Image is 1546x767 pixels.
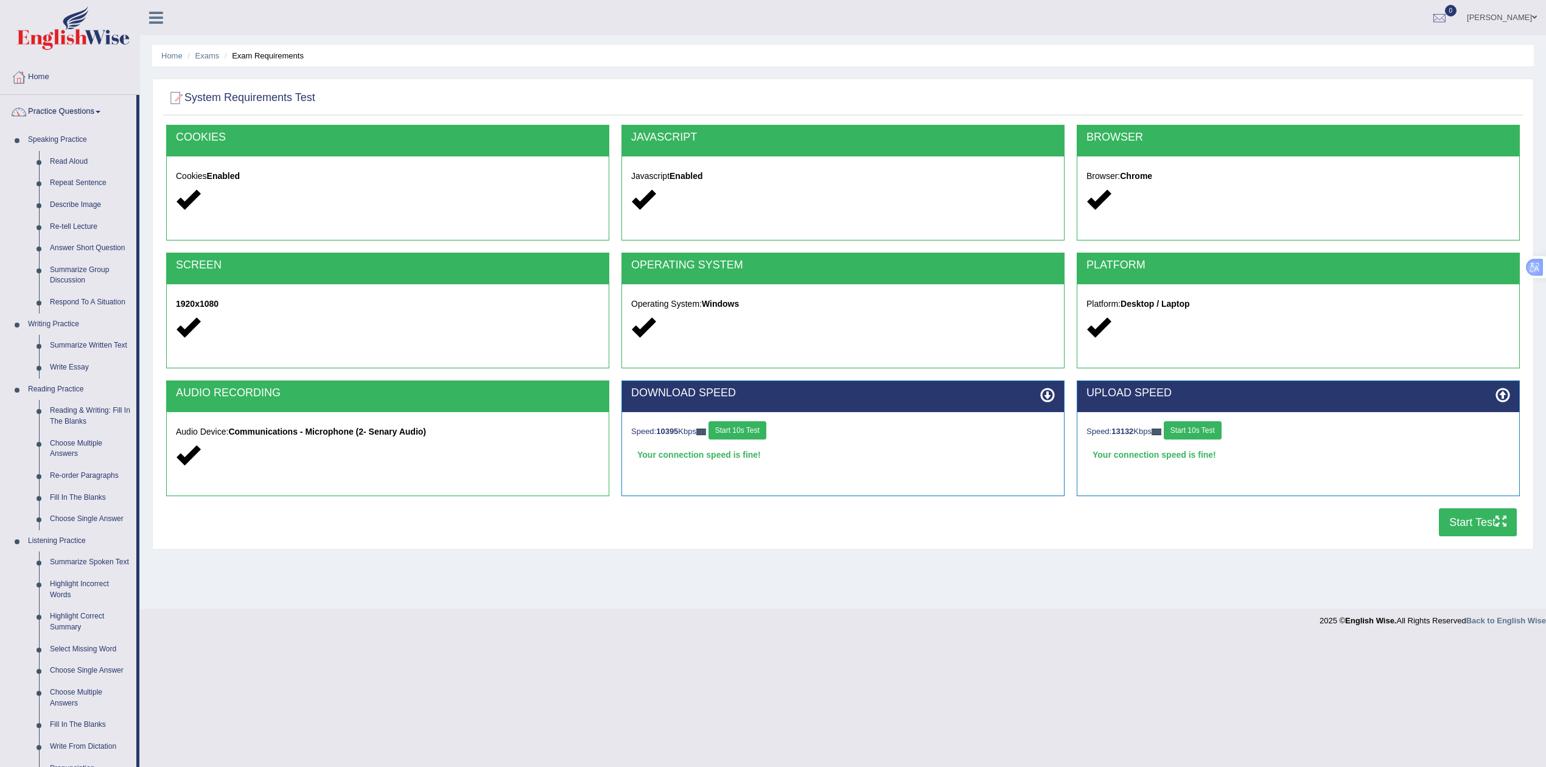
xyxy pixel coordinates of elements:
[176,172,600,181] h5: Cookies
[1445,5,1457,16] span: 0
[44,259,136,292] a: Summarize Group Discussion
[670,171,702,181] strong: Enabled
[1152,429,1161,435] img: ajax-loader-fb-connection.gif
[1086,131,1510,144] h2: BROWSER
[1,60,139,91] a: Home
[44,714,136,736] a: Fill In The Blanks
[44,194,136,216] a: Describe Image
[1111,427,1133,436] strong: 13132
[1086,421,1510,443] div: Speed: Kbps
[44,552,136,573] a: Summarize Spoken Text
[44,172,136,194] a: Repeat Sentence
[44,736,136,758] a: Write From Dictation
[44,682,136,714] a: Choose Multiple Answers
[1121,299,1190,309] strong: Desktop / Laptop
[44,237,136,259] a: Answer Short Question
[23,313,136,335] a: Writing Practice
[195,51,220,60] a: Exams
[166,89,315,107] h2: System Requirements Test
[44,400,136,432] a: Reading & Writing: Fill In The Blanks
[23,129,136,151] a: Speaking Practice
[207,171,240,181] strong: Enabled
[1,95,136,125] a: Practice Questions
[44,573,136,606] a: Highlight Incorrect Words
[44,487,136,509] a: Fill In The Blanks
[228,427,426,436] strong: Communications - Microphone (2- Senary Audio)
[631,131,1055,144] h2: JAVASCRIPT
[708,421,766,440] button: Start 10s Test
[1086,259,1510,271] h2: PLATFORM
[1086,172,1510,181] h5: Browser:
[631,299,1055,309] h5: Operating System:
[44,433,136,465] a: Choose Multiple Answers
[1320,609,1546,626] div: 2025 © All Rights Reserved
[23,379,136,401] a: Reading Practice
[44,508,136,530] a: Choose Single Answer
[176,427,600,436] h5: Audio Device:
[631,172,1055,181] h5: Javascript
[222,50,304,61] li: Exam Requirements
[696,429,706,435] img: ajax-loader-fb-connection.gif
[176,259,600,271] h2: SCREEN
[1086,299,1510,309] h5: Platform:
[176,299,219,309] strong: 1920x1080
[631,259,1055,271] h2: OPERATING SYSTEM
[44,292,136,313] a: Respond To A Situation
[656,427,678,436] strong: 10395
[631,421,1055,443] div: Speed: Kbps
[176,387,600,399] h2: AUDIO RECORDING
[44,639,136,660] a: Select Missing Word
[44,465,136,487] a: Re-order Paragraphs
[44,216,136,238] a: Re-tell Lecture
[1086,387,1510,399] h2: UPLOAD SPEED
[631,387,1055,399] h2: DOWNLOAD SPEED
[44,660,136,682] a: Choose Single Answer
[44,335,136,357] a: Summarize Written Text
[161,51,183,60] a: Home
[702,299,739,309] strong: Windows
[1120,171,1152,181] strong: Chrome
[176,131,600,144] h2: COOKIES
[631,446,1055,464] div: Your connection speed is fine!
[1164,421,1222,440] button: Start 10s Test
[1439,508,1517,536] button: Start Test
[1345,616,1396,625] strong: English Wise.
[23,530,136,552] a: Listening Practice
[44,151,136,173] a: Read Aloud
[1086,446,1510,464] div: Your connection speed is fine!
[44,606,136,638] a: Highlight Correct Summary
[44,357,136,379] a: Write Essay
[1466,616,1546,625] a: Back to English Wise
